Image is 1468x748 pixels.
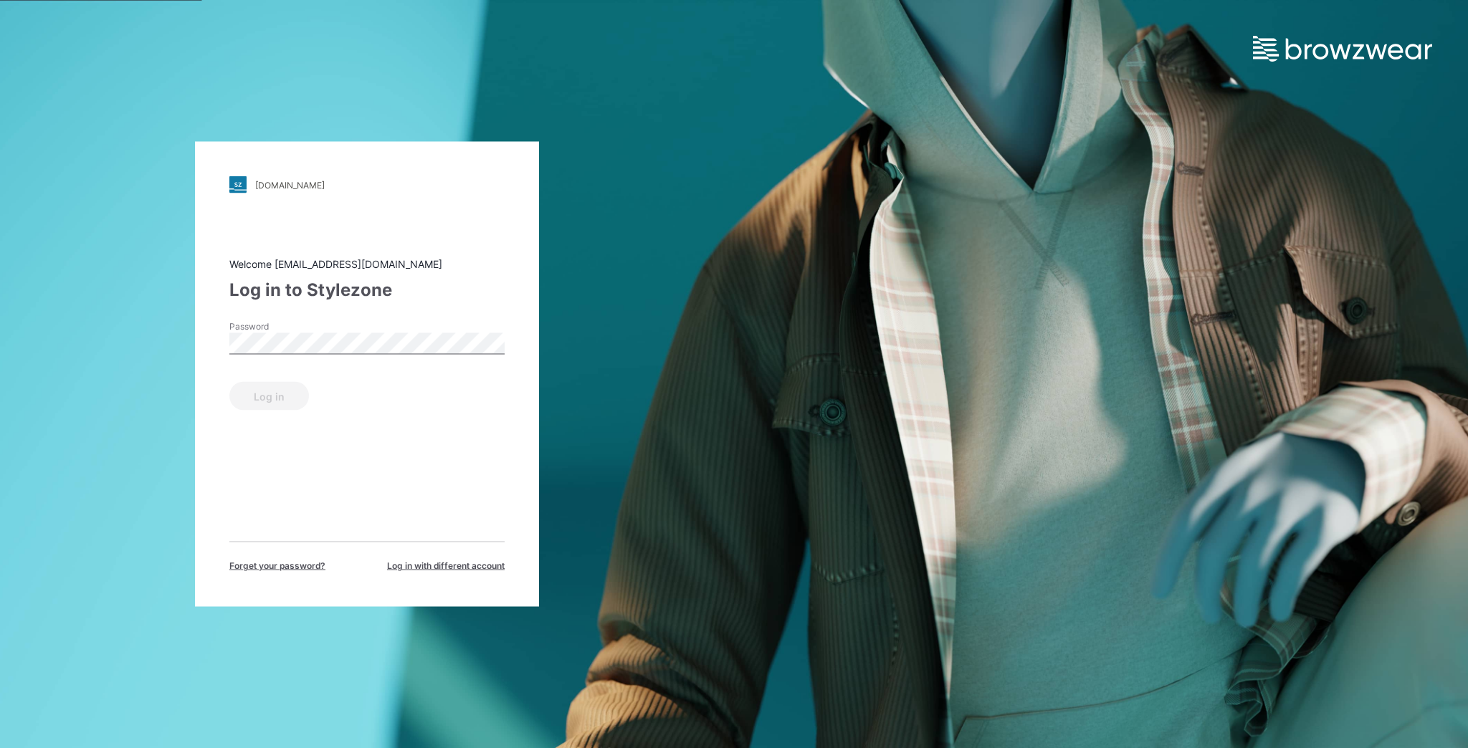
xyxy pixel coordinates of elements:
a: [DOMAIN_NAME] [229,176,505,193]
img: stylezone-logo.562084cfcfab977791bfbf7441f1a819.svg [229,176,247,193]
div: [DOMAIN_NAME] [255,179,325,190]
img: browzwear-logo.e42bd6dac1945053ebaf764b6aa21510.svg [1253,36,1432,62]
label: Password [229,320,330,333]
div: Welcome [EMAIL_ADDRESS][DOMAIN_NAME] [229,256,505,272]
span: Log in with different account [387,560,505,572]
span: Forget your password? [229,560,325,572]
div: Log in to Stylezone [229,277,505,303]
